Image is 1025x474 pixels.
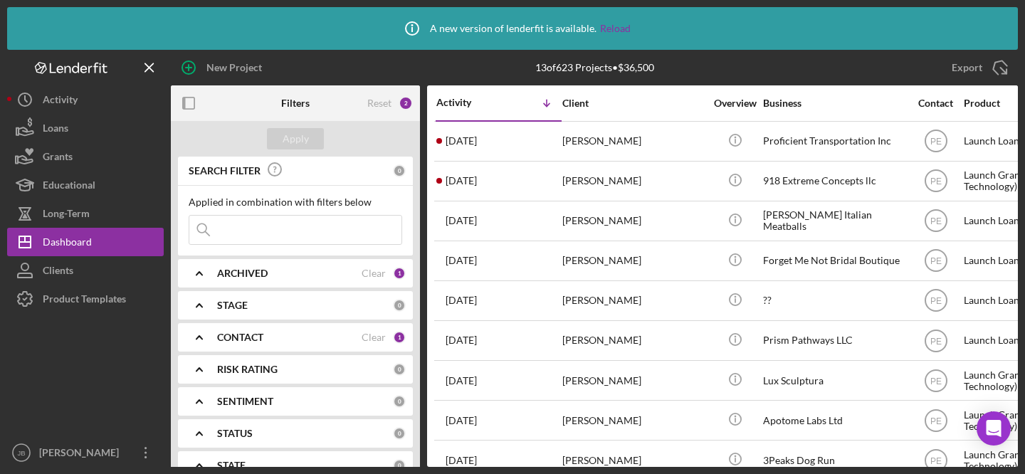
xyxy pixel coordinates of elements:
div: ?? [763,282,905,320]
div: Lux Sculptura [763,362,905,399]
time: 2025-07-23 18:05 [446,455,477,466]
button: Export [937,53,1018,82]
div: [PERSON_NAME] Italian Meatballs [763,202,905,240]
button: Loans [7,114,164,142]
b: Filters [281,98,310,109]
div: [PERSON_NAME] [562,322,705,359]
div: Open Intercom Messenger [977,411,1011,446]
div: Grants [43,142,73,174]
div: Loans [43,114,68,146]
div: 0 [393,363,406,376]
button: JB[PERSON_NAME] [7,438,164,467]
div: Prism Pathways LLC [763,322,905,359]
div: 0 [393,299,406,312]
button: New Project [171,53,276,82]
text: PE [930,296,941,306]
div: Educational [43,171,95,203]
div: [PERSON_NAME] [562,282,705,320]
b: STATE [217,460,246,471]
div: [PERSON_NAME] [562,162,705,200]
time: 2025-07-27 15:51 [446,415,477,426]
div: Client [562,98,705,109]
text: PE [930,137,941,147]
div: Activity [436,97,499,108]
text: PE [930,455,941,465]
button: Educational [7,171,164,199]
div: Clear [362,332,386,343]
text: PE [930,216,941,226]
text: JB [17,449,25,457]
div: 2 [399,96,413,110]
div: Apotome Labs Ltd [763,401,905,439]
button: Grants [7,142,164,171]
div: [PERSON_NAME] [562,122,705,160]
div: [PERSON_NAME] [562,362,705,399]
div: Applied in combination with filters below [189,196,402,208]
div: Forget Me Not Bridal Boutique [763,242,905,280]
div: 0 [393,459,406,472]
time: 2025-08-07 19:29 [446,175,477,186]
div: Clients [43,256,73,288]
div: New Project [206,53,262,82]
div: 0 [393,427,406,440]
div: 13 of 623 Projects • $36,500 [535,62,654,73]
button: Apply [267,128,324,149]
b: SEARCH FILTER [189,165,261,177]
b: ARCHIVED [217,268,268,279]
div: Clear [362,268,386,279]
text: PE [930,256,941,266]
time: 2025-08-04 17:33 [446,295,477,306]
div: A new version of lenderfit is available. [394,11,631,46]
time: 2025-08-11 03:58 [446,135,477,147]
div: Reset [367,98,391,109]
b: RISK RATING [217,364,278,375]
div: [PERSON_NAME] [562,242,705,280]
b: SENTIMENT [217,396,273,407]
div: 918 Extreme Concepts llc [763,162,905,200]
div: 0 [393,164,406,177]
div: Overview [708,98,762,109]
button: Activity [7,85,164,114]
button: Product Templates [7,285,164,313]
text: PE [930,416,941,426]
div: Proficient Transportation Inc [763,122,905,160]
div: Apply [283,128,309,149]
text: PE [930,177,941,186]
div: Business [763,98,905,109]
text: PE [930,376,941,386]
div: [PERSON_NAME] [562,202,705,240]
div: [PERSON_NAME] [36,438,128,470]
button: Clients [7,256,164,285]
time: 2025-07-28 20:58 [446,375,477,386]
div: 0 [393,395,406,408]
div: 1 [393,267,406,280]
div: Product Templates [43,285,126,317]
div: Contact [909,98,962,109]
time: 2025-08-04 17:54 [446,255,477,266]
div: Activity [43,85,78,117]
div: [PERSON_NAME] [562,401,705,439]
div: Dashboard [43,228,92,260]
div: Export [952,53,982,82]
text: PE [930,336,941,346]
div: 1 [393,331,406,344]
time: 2025-07-29 17:38 [446,335,477,346]
button: Long-Term [7,199,164,228]
time: 2025-08-06 16:28 [446,215,477,226]
b: STAGE [217,300,248,311]
button: Dashboard [7,228,164,256]
b: STATUS [217,428,253,439]
b: CONTACT [217,332,263,343]
div: Long-Term [43,199,90,231]
a: Reload [600,23,631,34]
